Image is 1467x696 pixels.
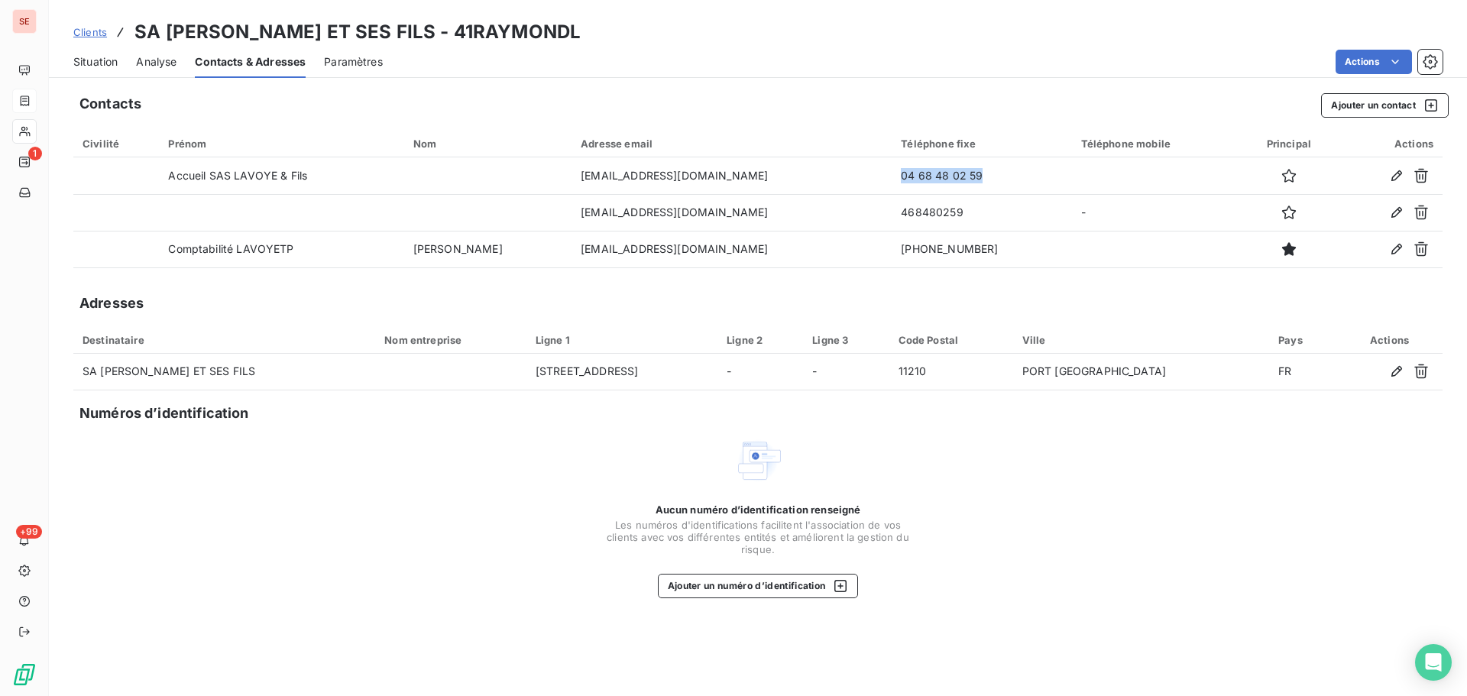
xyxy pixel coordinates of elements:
td: PORT [GEOGRAPHIC_DATA] [1013,354,1269,390]
td: [PERSON_NAME] [404,231,572,267]
div: Actions [1346,334,1433,346]
td: - [1072,194,1240,231]
span: Situation [73,54,118,70]
div: Téléphone mobile [1081,138,1231,150]
div: Code Postal [899,334,1004,346]
td: [EMAIL_ADDRESS][DOMAIN_NAME] [572,194,892,231]
td: [STREET_ADDRESS] [526,354,717,390]
div: Open Intercom Messenger [1415,644,1452,681]
td: Accueil SAS LAVOYE & Fils [159,157,403,194]
td: - [717,354,803,390]
h5: Adresses [79,293,144,314]
div: Ligne 1 [536,334,708,346]
div: Ligne 3 [812,334,879,346]
div: Téléphone fixe [901,138,1062,150]
span: 1 [28,147,42,160]
div: Ligne 2 [727,334,794,346]
h3: SA [PERSON_NAME] ET SES FILS - 41RAYMONDL [134,18,581,46]
td: [EMAIL_ADDRESS][DOMAIN_NAME] [572,231,892,267]
td: [EMAIL_ADDRESS][DOMAIN_NAME] [572,157,892,194]
span: Paramètres [324,54,383,70]
button: Ajouter un contact [1321,93,1449,118]
div: Prénom [168,138,394,150]
img: Logo LeanPay [12,662,37,687]
td: 04 68 48 02 59 [892,157,1071,194]
div: Ville [1022,334,1260,346]
td: - [803,354,889,390]
td: [PHONE_NUMBER] [892,231,1071,267]
td: SA [PERSON_NAME] ET SES FILS [73,354,375,390]
button: Actions [1336,50,1412,74]
div: Adresse email [581,138,882,150]
button: Ajouter un numéro d’identification [658,574,859,598]
div: Nom entreprise [384,334,517,346]
td: Comptabilité LAVOYETP [159,231,403,267]
h5: Numéros d’identification [79,403,249,424]
div: Nom [413,138,562,150]
span: +99 [16,525,42,539]
div: Pays [1278,334,1327,346]
span: Contacts & Adresses [195,54,306,70]
span: Analyse [136,54,176,70]
div: Principal [1249,138,1329,150]
span: Aucun numéro d’identification renseigné [656,503,861,516]
h5: Contacts [79,93,141,115]
a: Clients [73,24,107,40]
td: 468480259 [892,194,1071,231]
div: Destinataire [83,334,366,346]
td: FR [1269,354,1336,390]
span: Clients [73,26,107,38]
div: SE [12,9,37,34]
img: Empty state [733,436,782,485]
div: Civilité [83,138,150,150]
span: Les numéros d'identifications facilitent l'association de vos clients avec vos différentes entité... [605,519,911,555]
td: 11210 [889,354,1013,390]
div: Actions [1347,138,1433,150]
